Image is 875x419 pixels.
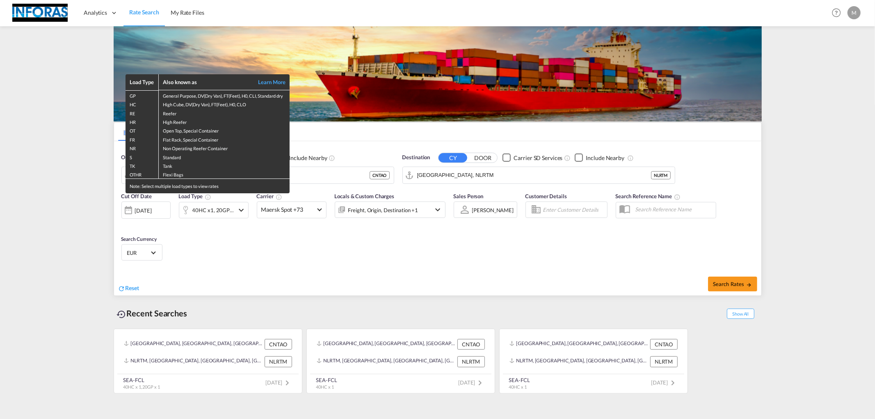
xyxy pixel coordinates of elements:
td: FR [126,135,158,143]
td: OT [126,126,158,134]
div: Also known as [163,78,249,86]
th: Load Type [126,74,158,90]
td: NR [126,143,158,152]
a: Learn More [249,78,286,86]
td: High Reefer [158,117,290,126]
td: Flexi Bags [158,169,290,179]
td: Open Top, Special Container [158,126,290,134]
td: Standard [158,152,290,161]
td: TK [126,161,158,169]
div: Note: Select multiple load types to view rates [126,179,290,193]
td: High Cube, DV(Dry Van), FT(Feet), H0, CLO [158,99,290,108]
td: General Purpose, DV(Dry Van), FT(Feet), H0, CLI, Standard dry [158,90,290,99]
td: HC [126,99,158,108]
td: RE [126,108,158,117]
td: Tank [158,161,290,169]
td: Reefer [158,108,290,117]
td: OTHR [126,169,158,179]
td: Non Operating Reefer Container [158,143,290,152]
td: S [126,152,158,161]
td: Flat Rack, Special Container [158,135,290,143]
td: HR [126,117,158,126]
td: GP [126,90,158,99]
